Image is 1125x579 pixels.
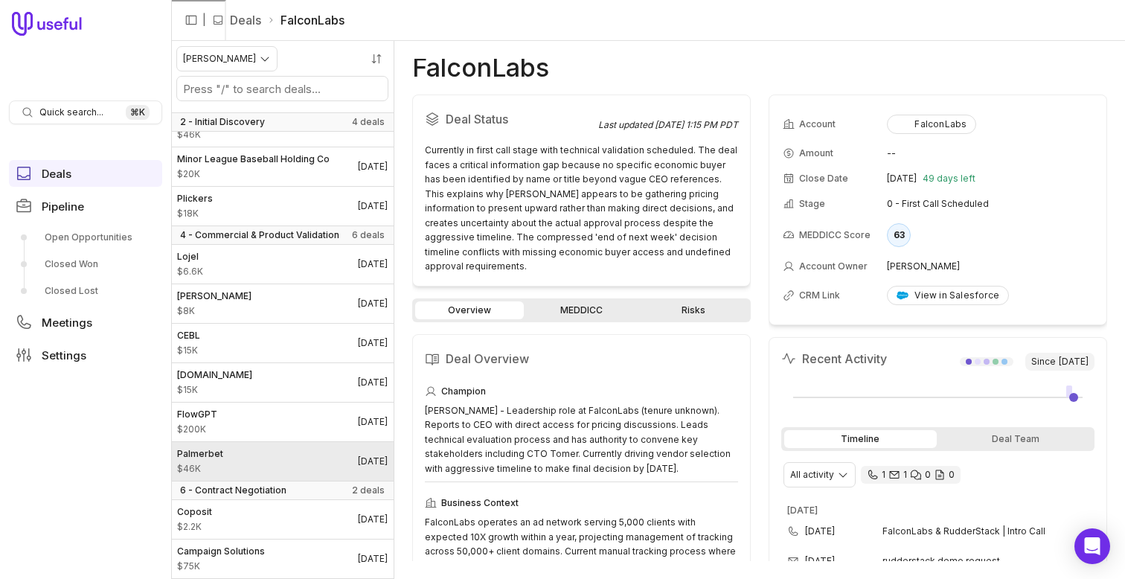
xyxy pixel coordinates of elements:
a: CEBL$15K[DATE] [171,324,394,362]
span: Deals [42,168,71,179]
time: [DATE] [805,555,835,567]
div: Pipeline submenu [9,225,162,303]
li: FalconLabs [267,11,344,29]
time: Deal Close Date [358,337,388,349]
span: Settings [42,350,86,361]
div: Champion [425,383,738,400]
span: 4 deals [352,116,385,128]
time: [DATE] [1059,356,1089,368]
div: 63 [887,223,911,247]
span: 4 - Commercial & Product Validation [180,229,339,241]
a: Settings [9,342,162,368]
button: Collapse sidebar [180,9,202,31]
div: 1 call and 1 email thread [861,466,961,484]
div: FalconLabs [897,118,967,130]
div: View in Salesforce [897,289,999,301]
a: Campaign Solutions$75K[DATE] [171,540,394,578]
div: Currently in first call stage with technical validation scheduled. The deal faces a critical info... [425,143,738,274]
span: 2 - Initial Discovery [180,116,265,128]
span: Amount [177,560,265,572]
span: 6 - Contract Negotiation [180,484,286,496]
input: Search deals by name [177,77,388,100]
span: Pipeline [42,201,84,212]
span: Meetings [42,317,92,328]
span: Amount [177,266,203,278]
h1: FalconLabs [412,59,549,77]
span: Lojel [177,251,203,263]
div: Deal Team [940,430,1092,448]
span: Amount [177,129,205,141]
span: FalconLabs & RudderStack | Intro Call [882,525,1071,537]
td: [PERSON_NAME] [887,255,1093,278]
span: Campaign Solutions [177,546,265,557]
td: -- [887,141,1093,165]
a: View in Salesforce [887,286,1009,305]
div: Open Intercom Messenger [1074,528,1110,564]
span: Plickers [177,193,213,205]
a: Closed Lost [9,279,162,303]
time: Deal Close Date [358,200,388,212]
time: Deal Close Date [358,298,388,310]
kbd: ⌘ K [126,105,150,120]
time: [DATE] 1:15 PM PDT [655,119,738,130]
a: Closed Won [9,252,162,276]
span: 6 deals [352,229,385,241]
a: Coposit$2.2K[DATE] [171,500,394,539]
span: 2 deals [352,484,385,496]
span: Stage [799,198,825,210]
a: Lojel$6.6K[DATE] [171,245,394,284]
time: Deal Close Date [358,553,388,565]
h2: Deal Status [425,107,598,131]
time: [DATE] [787,505,818,516]
a: Deals [230,11,261,29]
div: [PERSON_NAME] - Leadership role at FalconLabs (tenure unknown). Reports to CEO with direct access... [425,403,738,476]
time: [DATE] [887,173,917,185]
a: Pipeline [9,193,162,220]
span: Account [799,118,836,130]
span: Amount [177,423,217,435]
span: Minor League Baseball Holding Co [177,153,330,165]
span: MEDDICC Score [799,229,871,241]
div: Last updated [598,119,738,131]
span: Quick search... [39,106,103,118]
time: Deal Close Date [358,455,388,467]
a: Open Opportunities [9,225,162,249]
span: rudderstack demo request [882,555,1000,567]
span: Since [1025,353,1094,371]
span: Amount [177,463,223,475]
span: Amount [177,305,251,317]
time: Deal Close Date [358,416,388,428]
time: Deal Close Date [358,514,388,525]
time: [DATE] [805,525,835,537]
span: Amount [177,521,212,533]
a: [DOMAIN_NAME]$15K[DATE] [171,363,394,402]
span: CEBL [177,330,200,342]
button: Sort by [365,48,388,70]
span: Palmerbet [177,448,223,460]
span: Amount [177,345,200,356]
time: Deal Close Date [358,161,388,173]
a: Deals [9,160,162,187]
a: Minor League Baseball Holding Co$20K[DATE] [171,147,394,186]
span: Amount [177,384,252,396]
nav: Deals [171,41,394,579]
h2: Deal Overview [425,347,738,371]
time: Deal Close Date [358,258,388,270]
a: Plickers$18K[DATE] [171,187,394,225]
span: Coposit [177,506,212,518]
time: Deal Close Date [358,377,388,388]
h2: Recent Activity [781,350,887,368]
td: 0 - First Call Scheduled [887,192,1093,216]
a: FlowGPT$200K[DATE] [171,403,394,441]
a: Palmerbet$46K[DATE] [171,442,394,481]
span: Account Owner [799,260,868,272]
span: Close Date [799,173,848,185]
span: 49 days left [923,173,975,185]
a: Meetings [9,309,162,336]
span: Amount [177,208,213,220]
span: Amount [799,147,833,159]
a: Overview [415,301,524,319]
button: FalconLabs [887,115,976,134]
span: [DOMAIN_NAME] [177,369,252,381]
span: [PERSON_NAME] [177,290,251,302]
